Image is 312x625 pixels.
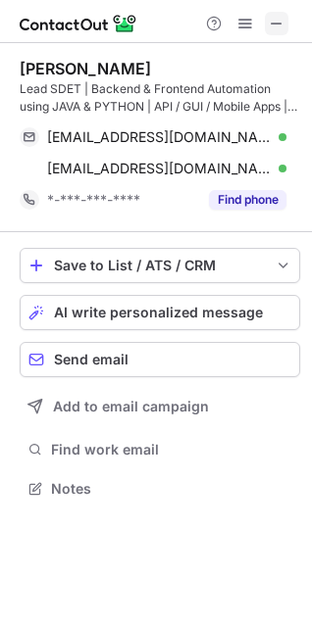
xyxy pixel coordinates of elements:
button: Send email [20,342,300,377]
span: Send email [54,352,129,367]
button: Reveal Button [209,190,286,210]
button: Find work email [20,436,300,463]
span: [EMAIL_ADDRESS][DOMAIN_NAME] [47,160,272,177]
button: AI write personalized message [20,295,300,330]
div: Lead SDET | Backend & Frontend Automation using JAVA & PYTHON | API / GUI / Mobile Apps | Leadership [20,80,300,116]
div: Save to List / ATS / CRM [54,258,266,273]
span: [EMAIL_ADDRESS][DOMAIN_NAME] [47,128,272,146]
span: Notes [51,480,292,498]
button: Notes [20,475,300,503]
span: AI write personalized message [54,305,263,320]
img: ContactOut v5.3.10 [20,12,137,35]
button: save-profile-one-click [20,248,300,283]
div: [PERSON_NAME] [20,59,151,78]
span: Add to email campaign [53,399,209,414]
span: Find work email [51,441,292,458]
button: Add to email campaign [20,389,300,424]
